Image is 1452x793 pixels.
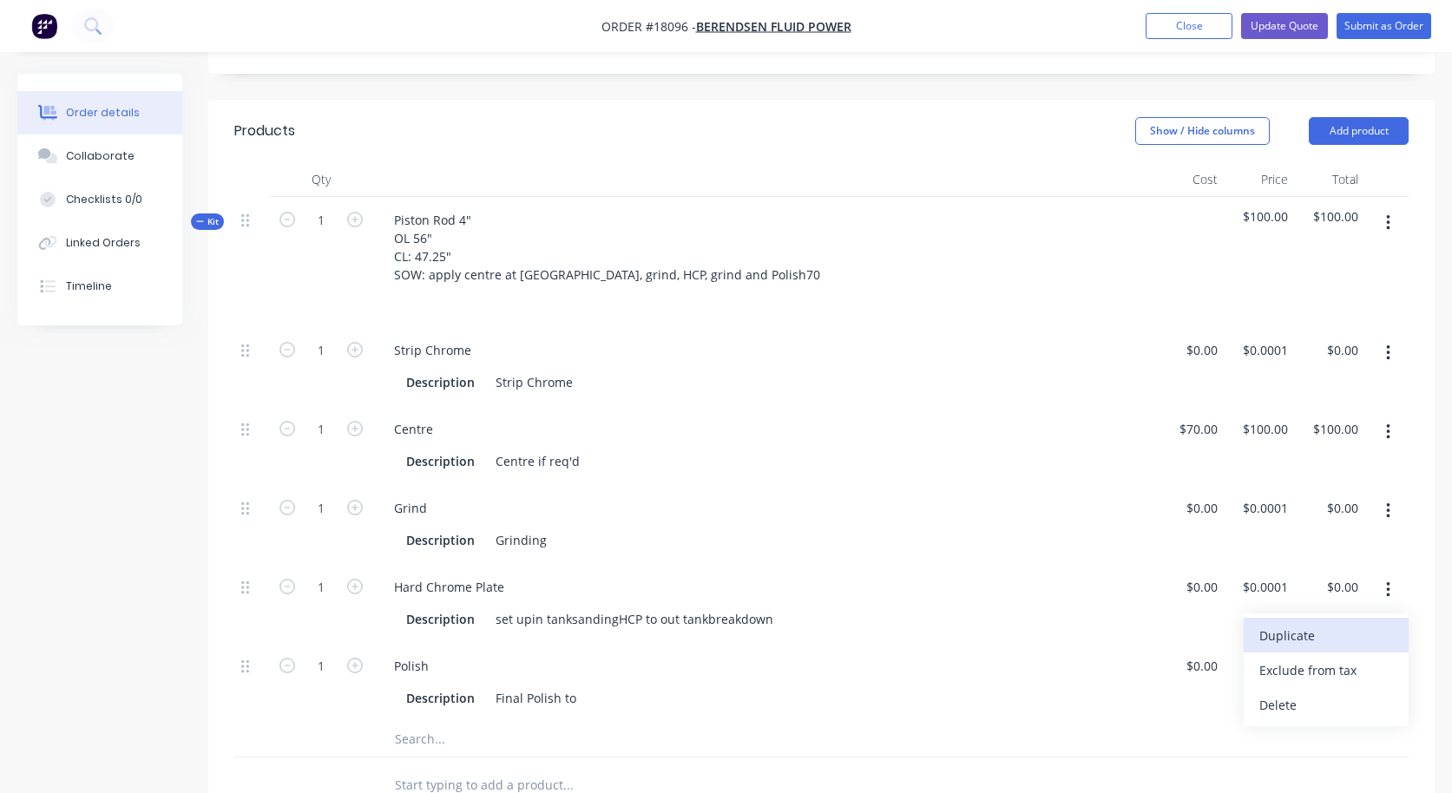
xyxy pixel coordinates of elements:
a: Berendsen Fluid Power [696,18,851,35]
div: Piston Rod 4" OL 56" CL: 47.25" SOW: apply centre at [GEOGRAPHIC_DATA], grind, HCP, grind and Pol... [380,207,834,287]
div: set upin tanksandingHCP to out tankbreakdown [489,606,780,632]
div: Centre if req'd [489,449,587,474]
span: $100.00 [1302,207,1358,226]
span: Kit [196,215,219,228]
button: Order details [17,91,182,134]
div: Collaborate [66,148,135,164]
button: Add product [1309,117,1409,145]
button: Submit as Order [1337,13,1431,39]
div: Description [399,449,482,474]
div: Products [234,121,295,141]
div: Timeline [66,279,112,294]
div: Polish [380,653,443,678]
button: Duplicate [1244,618,1409,652]
div: Description [399,528,482,553]
button: Linked Orders [17,221,182,265]
button: Exclude from tax [1244,652,1409,687]
div: Strip Chrome [489,370,580,395]
div: Description [399,370,482,395]
div: Price [1225,162,1295,197]
div: Cost [1154,162,1225,197]
div: Qty [269,162,373,197]
div: Checklists 0/0 [66,192,142,207]
div: Hard Chrome Plate [380,574,518,600]
span: $100.00 [1232,207,1288,226]
button: Close [1146,13,1232,39]
div: Description [399,685,482,711]
div: Total [1295,162,1365,197]
img: Factory [31,13,57,39]
div: Delete [1259,692,1393,718]
div: Linked Orders [66,235,141,251]
div: Duplicate [1259,623,1393,648]
span: Order #18096 - [601,18,696,35]
button: Checklists 0/0 [17,178,182,221]
input: Search... [394,722,741,757]
div: Kit [191,213,224,230]
div: Grinding [489,528,554,553]
div: Grind [380,495,441,521]
button: Update Quote [1241,13,1328,39]
button: Show / Hide columns [1135,117,1270,145]
button: Timeline [17,265,182,308]
button: Delete [1244,687,1409,722]
div: Final Polish to [489,685,583,711]
div: Description [399,606,482,632]
div: Strip Chrome [380,338,485,363]
button: Collaborate [17,134,182,178]
div: Centre [380,416,447,442]
div: Order details [66,105,140,121]
div: Exclude from tax [1259,658,1393,683]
